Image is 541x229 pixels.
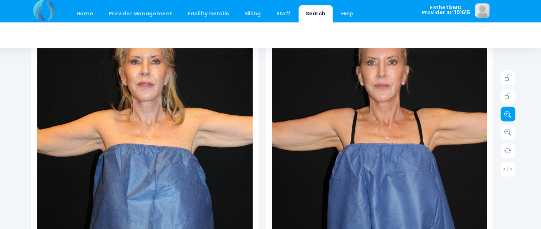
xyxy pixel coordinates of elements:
[277,6,305,23] a: Staff
[246,6,276,23] a: Billing
[477,5,491,19] img: image
[115,6,190,23] a: Provider Management
[340,6,366,23] a: Help
[84,6,114,23] a: Home
[502,158,516,172] a: > | <
[425,6,472,16] span: EsthetixMD Provider ID: 101615
[191,6,245,23] a: Facility Details
[306,6,339,23] a: Search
